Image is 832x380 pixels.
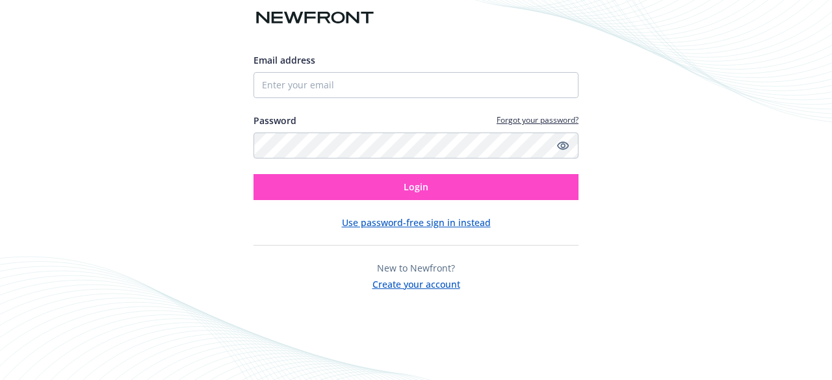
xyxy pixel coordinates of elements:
button: Use password-free sign in instead [342,216,491,229]
button: Create your account [372,275,460,291]
input: Enter your email [253,72,578,98]
span: Email address [253,54,315,66]
a: Show password [555,138,571,153]
input: Enter your password [253,133,578,158]
button: Login [253,174,578,200]
span: Login [404,181,428,193]
label: Password [253,114,296,127]
img: Newfront logo [253,6,376,29]
span: New to Newfront? [377,262,455,274]
a: Forgot your password? [497,114,578,125]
